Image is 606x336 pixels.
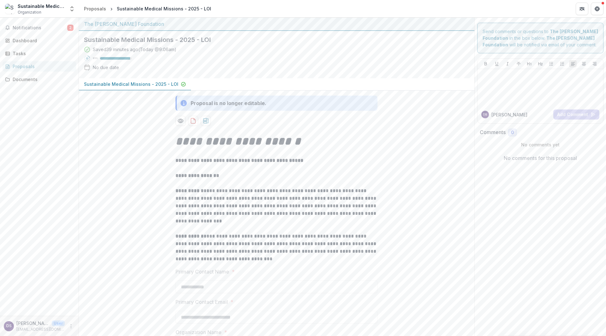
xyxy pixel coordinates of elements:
[81,4,109,13] a: Proposals
[13,37,71,44] div: Dashboard
[93,56,98,61] p: 95 %
[13,63,71,70] div: Proposals
[591,3,603,15] button: Get Help
[580,60,588,68] button: Align Center
[67,25,74,31] span: 2
[591,60,598,68] button: Align Right
[13,25,67,31] span: Notifications
[175,116,186,126] button: Preview dada71bf-a2b9-4cf8-a90c-f67b109df287-0.pdf
[68,3,76,15] button: Open entity switcher
[477,23,604,53] div: Send comments or questions to in the box below. will be notified via email of your comment.
[188,116,198,126] button: download-proposal
[511,130,514,135] span: 0
[6,324,12,328] div: David Snyder
[175,298,228,306] p: Primary Contact Email
[537,60,544,68] button: Heading 2
[553,109,599,120] button: Add Comment
[3,35,76,46] a: Dashboard
[16,327,65,332] p: [EMAIL_ADDRESS][DOMAIN_NAME]
[191,99,266,107] div: Proposal is no longer editable.
[569,60,577,68] button: Align Left
[3,74,76,85] a: Documents
[493,60,501,68] button: Underline
[84,36,459,44] h2: Sustainable Medical Missions - 2025 - LOI
[18,3,65,9] div: Sustainable Medical Missions
[3,48,76,59] a: Tasks
[504,154,577,162] p: No comments for this proposal
[483,113,487,116] div: David Snyder
[526,60,533,68] button: Heading 1
[576,3,588,15] button: Partners
[5,4,15,14] img: Sustainable Medical Missions
[480,141,601,148] p: No comments yet
[67,322,75,330] button: More
[175,328,222,336] p: Organization Name
[491,111,527,118] p: [PERSON_NAME]
[175,268,229,275] p: Primary Contact Name
[482,60,490,68] button: Bold
[13,50,71,57] div: Tasks
[3,23,76,33] button: Notifications2
[201,116,211,126] button: download-proposal
[93,46,176,53] div: Saved 39 minutes ago ( Today @ 9:06am )
[52,321,65,326] p: User
[515,60,522,68] button: Strike
[84,81,178,87] p: Sustainable Medical Missions - 2025 - LOI
[117,5,211,12] div: Sustainable Medical Missions - 2025 - LOI
[18,9,41,15] span: Organization
[547,60,555,68] button: Bullet List
[558,60,566,68] button: Ordered List
[504,60,511,68] button: Italicize
[13,76,71,83] div: Documents
[93,64,119,71] div: No due date
[84,20,469,28] div: The [PERSON_NAME] Foundation
[81,4,214,13] nav: breadcrumb
[480,129,506,135] h2: Comments
[84,5,106,12] div: Proposals
[3,61,76,72] a: Proposals
[16,320,49,327] p: [PERSON_NAME]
